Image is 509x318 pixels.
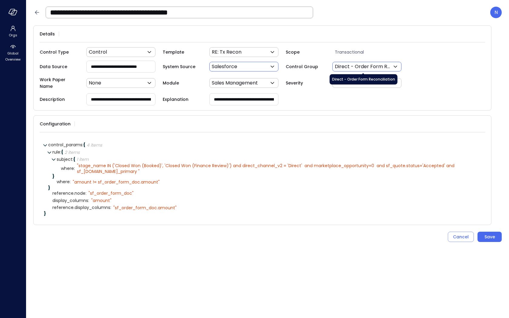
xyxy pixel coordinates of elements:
[286,49,325,55] span: Scope
[113,205,177,210] div: " sf_order_form_doc.amount"
[453,233,469,241] div: Cancel
[48,186,481,190] div: }
[65,150,80,154] div: 2 items
[61,166,75,171] span: where
[40,121,71,127] span: Configuration
[4,50,22,62] span: Global Overview
[89,79,101,87] p: None
[82,142,83,148] span: :
[212,48,241,56] p: RE: Tx Recon
[212,63,237,70] p: Salesforce
[477,232,502,242] button: Save
[490,7,502,18] div: Noy Vadai
[1,24,25,39] div: Orgs
[57,156,73,162] span: subject
[77,163,459,174] div: " stage_name IN ('Closed Won (Booked)', 'Closed Won (Finance Review)') and direct_channel_v2 = 'D...
[163,49,202,55] span: Template
[85,190,86,196] span: :
[40,31,55,37] span: Details
[61,149,63,155] span: {
[163,63,202,70] span: System Source
[91,198,111,203] div: " amount"
[52,174,481,178] div: }
[40,63,79,70] span: Data Source
[73,179,160,185] div: " amount != sf_order_form_doc.amount"
[110,204,111,210] span: :
[60,149,61,155] span: :
[40,96,79,103] span: Description
[74,165,75,171] span: :
[1,42,25,63] div: Global Overview
[70,179,71,185] span: :
[83,142,85,148] span: {
[87,143,102,147] div: 4 items
[52,205,111,210] span: reference.display_columns
[88,190,134,196] div: " sf_order_form_doc"
[163,96,202,103] span: Explanation
[52,191,86,196] span: reference.node
[484,233,495,241] div: Save
[40,49,79,55] span: Control Type
[9,32,17,38] span: Orgs
[335,63,392,70] p: Direct - Order Form Reconciliation
[163,80,202,86] span: Module
[88,197,89,204] span: :
[40,76,79,90] span: Work Paper Name
[44,211,481,216] div: }
[57,180,71,184] span: where
[494,9,498,16] p: N
[48,142,83,148] span: control_params
[332,49,409,55] span: Transactional
[73,156,75,162] span: {
[286,80,325,86] span: Severity
[89,48,107,56] p: Control
[72,156,73,162] span: :
[448,232,474,242] button: Cancel
[332,76,395,82] span: Direct - Order Form Reconciliation
[52,149,61,155] span: rule
[77,157,88,161] div: 1 item
[286,63,325,70] span: Control Group
[212,79,258,87] p: Sales Management
[52,198,89,203] span: display_columns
